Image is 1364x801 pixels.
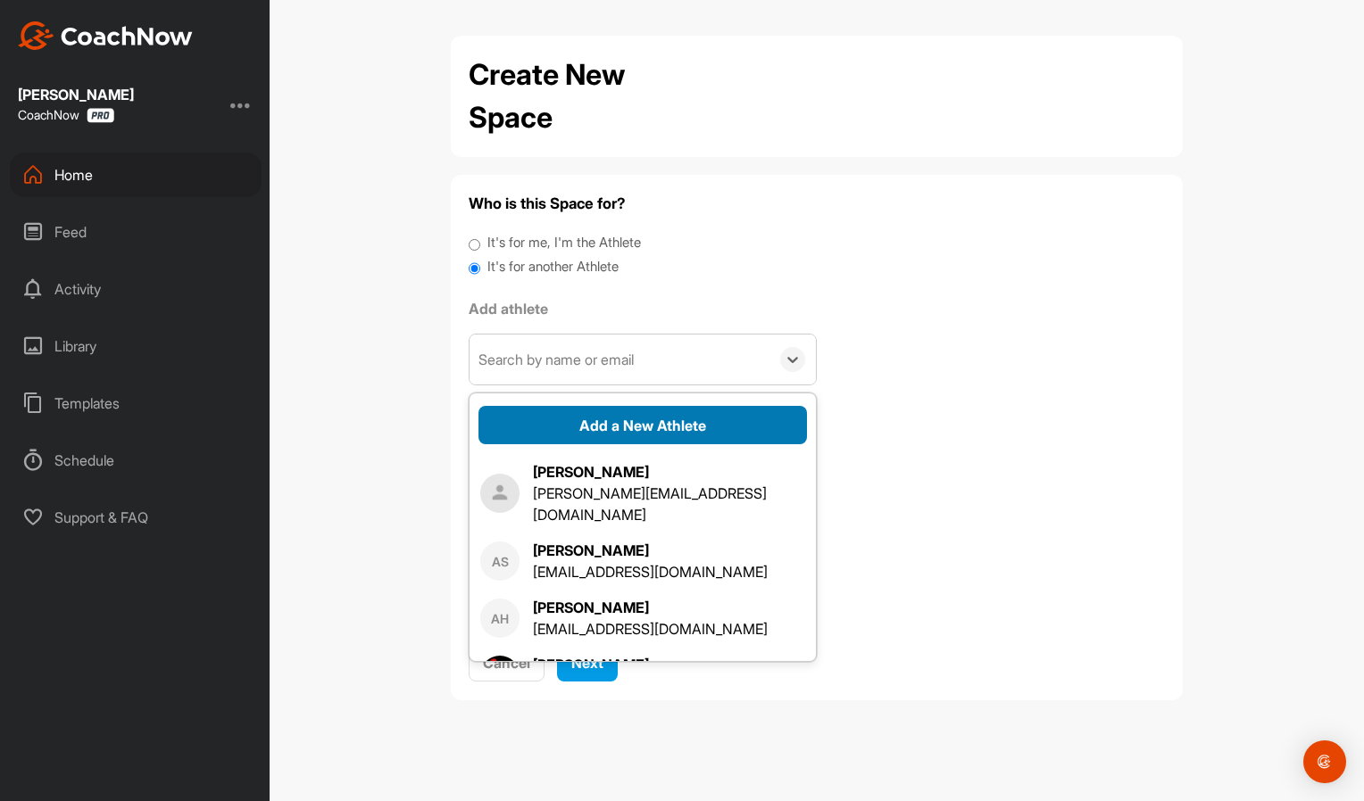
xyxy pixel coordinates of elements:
h4: Who is this Space for? [469,193,1165,215]
button: Add a New Athlete [478,406,807,444]
h2: Create New Space [469,54,710,139]
button: Cancel [469,643,545,681]
div: Activity [10,267,262,311]
img: zMR65xoIaNJnYhBR8k16oAdA3Eiv8JMAAHKuhGeyN9KQAAAABJRU5ErkJggg== [480,474,520,513]
label: Add athlete [469,298,817,319]
div: [PERSON_NAME][EMAIL_ADDRESS][DOMAIN_NAME] [533,483,805,525]
div: [PERSON_NAME] [533,461,805,483]
div: [PERSON_NAME] [533,540,768,561]
div: Home [10,153,262,197]
div: CoachNow [18,108,114,123]
div: [EMAIL_ADDRESS][DOMAIN_NAME] [533,561,768,582]
img: CoachNow [18,21,193,50]
label: It's for me, I'm the Athlete [487,233,641,253]
button: Next [557,643,618,681]
div: Feed [10,210,262,254]
img: CoachNow Pro [87,108,114,123]
label: It's for another Athlete [487,257,619,277]
div: Support & FAQ [10,495,262,540]
div: AH [480,599,520,638]
div: Templates [10,381,262,425]
div: Open Intercom Messenger [1303,740,1346,783]
div: [PERSON_NAME] [18,87,134,102]
div: [PERSON_NAME] [533,654,768,675]
span: Cancel [483,654,530,672]
div: Search by name or email [478,349,634,370]
div: [EMAIL_ADDRESS][DOMAIN_NAME] [533,618,768,640]
div: Schedule [10,438,262,483]
div: [PERSON_NAME] [533,597,768,618]
div: AS [480,541,520,581]
div: Library [10,324,262,368]
span: Next [571,654,603,672]
img: square_ad5dfa437f890d7037973503793deeb7.jpg [480,656,520,695]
